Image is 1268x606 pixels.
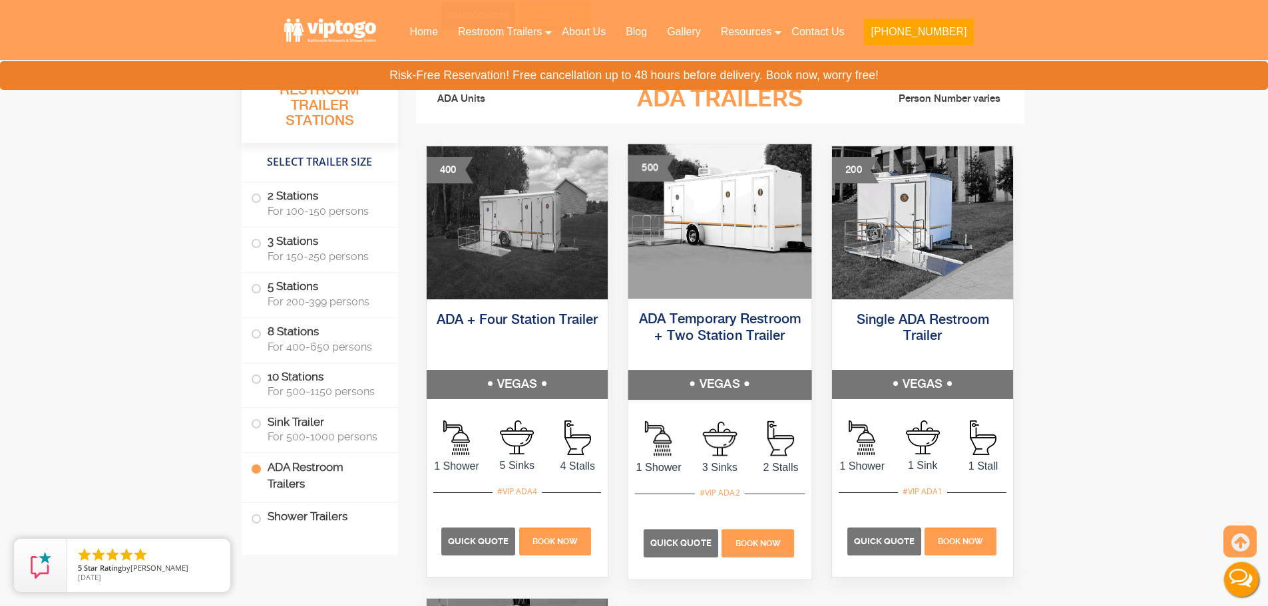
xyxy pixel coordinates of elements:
[242,150,398,175] h4: Select Trailer Size
[864,19,973,45] button: [PHONE_NUMBER]
[854,536,915,546] span: Quick Quote
[78,563,82,573] span: 5
[493,483,542,500] div: #VIP ADA4
[832,458,893,474] span: 1 Shower
[268,295,382,308] span: For 200-399 persons
[251,503,389,531] label: Shower Trailers
[736,538,781,547] span: Book Now
[849,420,875,455] img: an icon of Shower
[425,79,574,119] li: ADA Units
[1215,553,1268,606] button: Live Chat
[118,547,134,563] li: 
[906,420,940,454] img: an icon of sink
[711,17,781,47] a: Resources
[105,547,120,563] li: 
[574,86,865,112] h3: ADA Trailers
[427,146,608,299] img: An outside photo of ADA + 4 Station Trailer
[78,564,220,573] span: by
[970,420,996,455] img: an icon of stall
[77,547,93,563] li: 
[27,552,54,579] img: Review Rating
[628,459,690,475] span: 1 Shower
[448,536,509,546] span: Quick Quote
[650,537,712,547] span: Quick Quote
[242,63,398,143] h3: All Portable Restroom Trailer Stations
[832,370,1014,399] h5: VEGAS
[517,535,592,546] a: Book Now
[132,547,148,563] li: 
[938,537,983,546] span: Book Now
[251,227,389,269] label: 3 Stations
[639,313,801,343] a: ADA Temporary Restroom + Two Station Trailer
[427,458,487,474] span: 1 Shower
[251,453,389,498] label: ADA Restroom Trailers
[552,17,616,47] a: About Us
[857,313,989,343] a: Single ADA Restroom Trailer
[854,17,983,53] a: [PHONE_NUMBER]
[437,313,598,327] a: ADA + Four Station Trailer
[847,535,923,546] a: Quick Quote
[251,408,389,449] label: Sink Trailer
[781,17,854,47] a: Contact Us
[91,547,106,563] li: 
[251,318,389,359] label: 8 Stations
[130,563,188,573] span: [PERSON_NAME]
[690,459,751,475] span: 3 Sinks
[832,146,1014,299] img: Single ADA
[703,421,738,456] img: an icon of sink
[84,563,122,573] span: Star Rating
[532,537,578,546] span: Book Now
[695,484,745,501] div: #VIP ADA2
[866,91,1015,107] li: Person Number varies
[268,385,382,398] span: For 500-1150 persons
[251,182,389,224] label: 2 Stations
[720,536,796,547] a: Book Now
[953,458,1014,474] span: 1 Stall
[628,370,811,399] h5: VEGAS
[268,430,382,443] span: For 500-1000 persons
[628,144,811,298] img: Three restrooms out of which one ADA, one female and one male
[898,483,947,500] div: #VIP ADA1
[657,17,711,47] a: Gallery
[564,420,591,455] img: an icon of stall
[268,205,382,218] span: For 100-150 persons
[500,420,534,454] img: an icon of sink
[616,17,657,47] a: Blog
[644,536,720,547] a: Quick Quote
[441,535,517,546] a: Quick Quote
[427,157,473,184] div: 400
[487,458,547,474] span: 5 Sinks
[547,458,608,474] span: 4 Stalls
[251,273,389,314] label: 5 Stations
[750,459,811,475] span: 2 Stalls
[832,157,879,184] div: 200
[893,458,953,474] span: 1 Sink
[628,155,676,182] div: 500
[399,17,448,47] a: Home
[268,341,382,353] span: For 400-650 persons
[251,363,389,404] label: 10 Stations
[767,420,794,456] img: an icon of stall
[78,572,101,582] span: [DATE]
[646,420,672,456] img: an icon of Shower
[923,535,998,546] a: Book Now
[427,370,608,399] h5: VEGAS
[448,17,552,47] a: Restroom Trailers
[443,420,470,455] img: an icon of Shower
[268,250,382,263] span: For 150-250 persons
